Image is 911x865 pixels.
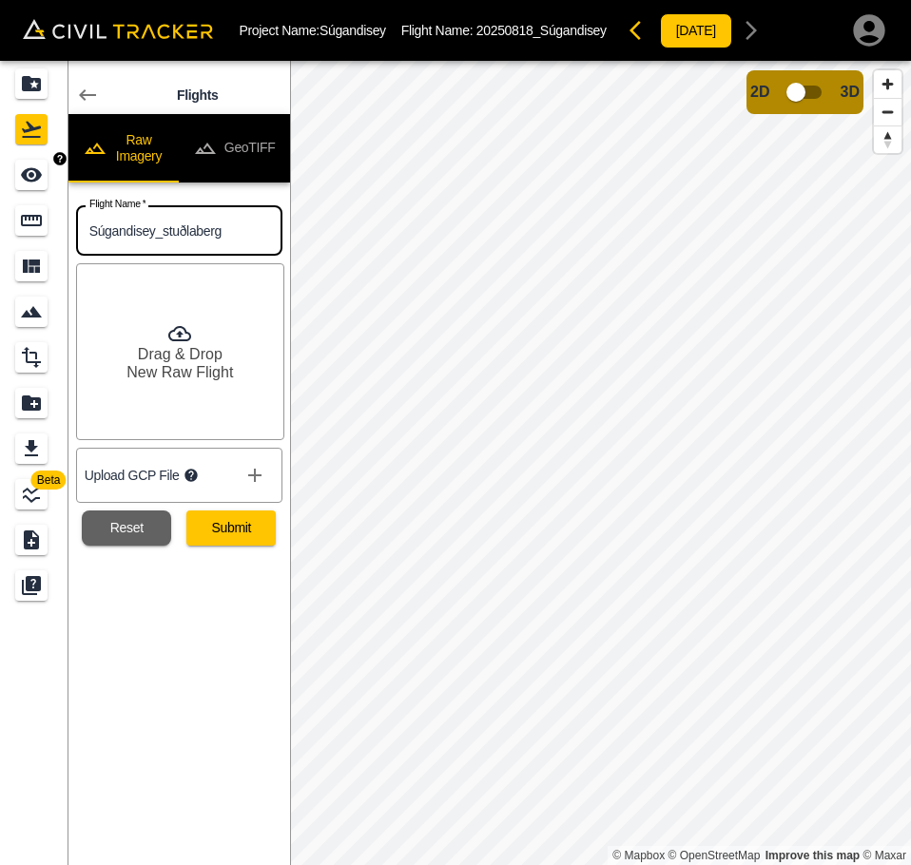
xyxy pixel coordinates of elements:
a: Maxar [863,849,906,862]
a: OpenStreetMap [669,849,761,862]
button: Reset bearing to north [874,125,901,153]
a: Mapbox [612,849,665,862]
button: Zoom in [874,70,901,98]
button: Zoom out [874,98,901,125]
button: [DATE] [660,13,732,48]
a: Map feedback [766,849,860,862]
span: 3D [841,84,860,101]
img: Civil Tracker [23,19,213,39]
span: 20250818_Súgandisey [476,23,607,38]
span: 2D [750,84,769,101]
p: Project Name: Súgandisey [240,23,386,38]
canvas: Map [290,61,911,865]
p: Flight Name: [401,23,607,38]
